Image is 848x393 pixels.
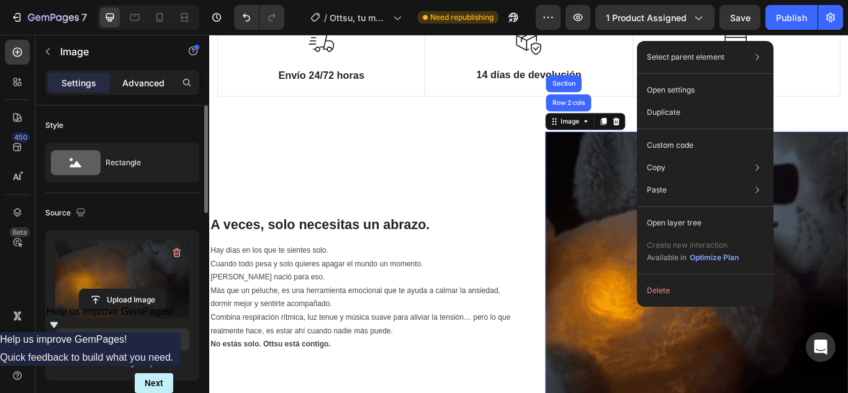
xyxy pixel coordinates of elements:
[330,11,388,24] span: Ottsu, tu momento de calma
[81,10,87,25] p: 7
[106,148,181,177] div: Rectangle
[268,40,477,55] p: 14 días de devolución
[12,132,30,142] div: 450
[647,253,687,262] span: Available in
[765,5,818,30] button: Publish
[45,205,88,222] div: Source
[234,5,284,30] div: Undo/Redo
[776,11,807,24] div: Publish
[47,306,174,332] button: Show survey - Help us improve GemPages!
[60,44,166,59] p: Image
[61,76,96,89] p: Settings
[647,140,693,151] p: Custom code
[9,227,30,237] div: Beta
[647,162,665,173] p: Copy
[647,217,701,228] p: Open layer tree
[642,279,769,302] button: Delete
[606,11,687,24] span: 1 product assigned
[730,12,751,23] span: Save
[690,252,739,263] div: Optimize Plan
[647,107,680,118] p: Duplicate
[647,184,667,196] p: Paste
[324,11,327,24] span: /
[397,53,429,61] div: Section
[79,289,166,311] button: Upload Image
[47,306,174,317] span: Help us improve GemPages!
[209,35,848,393] iframe: Design area
[1,243,352,291] p: Hay días en los que te sientes solo. Cuando todo pesa y solo quieres apagar el mundo un momento. ...
[397,76,440,83] div: Row 2 cols
[5,5,92,30] button: 7
[430,12,494,23] span: Need republishing
[595,5,715,30] button: 1 product assigned
[122,76,165,89] p: Advanced
[647,239,739,251] p: Create new interaction
[647,52,724,63] p: Select parent element
[407,96,434,107] div: Image
[510,40,719,56] p: Pago seguro
[26,40,235,56] p: Envío 24/72 horas
[719,5,760,30] button: Save
[1,291,352,353] p: Más que un peluche, es una herramienta emocional que te ayuda a calmar la ansiedad, dormir mejor ...
[1,356,142,366] strong: No estás solo. Ottsu está contigo.
[647,84,695,96] p: Open settings
[45,120,63,131] div: Style
[806,332,836,362] div: Open Intercom Messenger
[689,251,739,264] button: Optimize Plan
